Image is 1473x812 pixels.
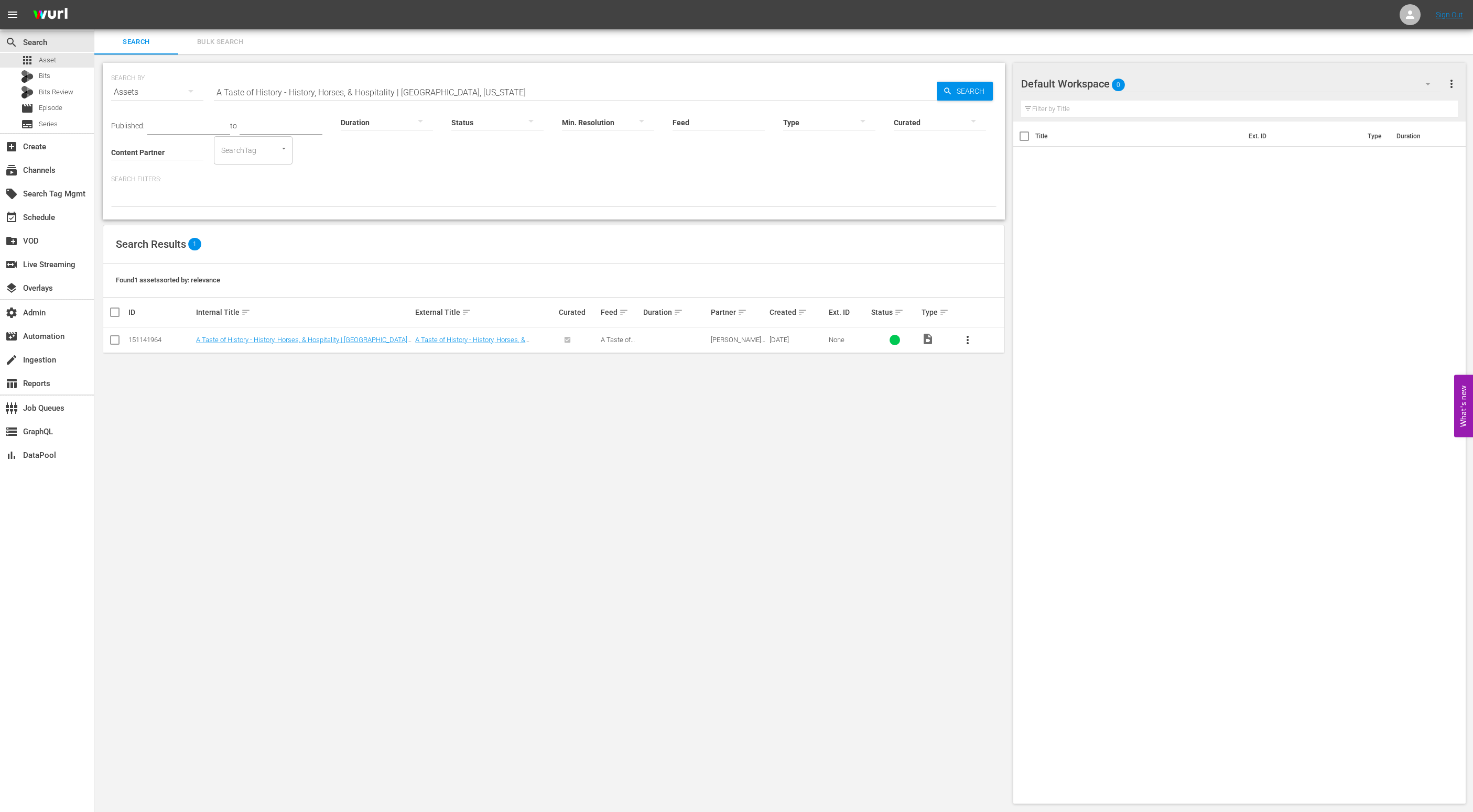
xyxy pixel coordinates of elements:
[770,306,826,319] div: Created
[25,3,75,27] img: ans4CAIJ8jUAAAAAAAAAAAAAAAAAAAAAAAAgQb4GAAAAAAAAAAAAAAAAAAAAAAAAJMjXAAAAAAAAAAAAAAAAAAAAAAAAgAT5G...
[415,306,556,319] div: External Title
[939,308,949,317] span: sort
[601,306,640,319] div: Feed
[5,235,18,247] span: VOD
[39,87,73,97] span: Bits Review
[922,333,934,345] span: Video
[101,36,172,48] span: Search
[5,188,18,200] span: Search Tag Mgmt
[601,336,635,352] span: A Taste of History
[185,36,256,48] span: Bulk Search
[770,336,826,344] div: [DATE]
[937,82,993,101] button: Search
[955,327,980,353] button: more_vert
[39,71,50,81] span: Bits
[116,276,220,284] span: Found 1 assets sorted by: relevance
[39,119,58,129] span: Series
[1454,375,1473,437] button: Open Feedback Widget
[39,55,56,65] span: Asset
[111,78,203,107] div: Assets
[116,238,186,250] span: Search Results
[39,103,62,113] span: Episode
[5,402,18,414] span: Job Queues
[922,306,952,319] div: Type
[894,308,904,317] span: sort
[711,336,765,352] span: [PERSON_NAME] Media
[5,164,18,177] span: Channels
[188,238,201,250] span: 1
[21,118,34,130] span: Series
[5,282,18,294] span: Overlays
[5,258,18,271] span: Live Streaming
[1361,122,1390,151] th: Type
[1242,122,1361,151] th: Ext. ID
[643,306,708,319] div: Duration
[1021,69,1440,98] div: Default Workspace
[1390,122,1453,151] th: Duration
[415,336,553,352] a: A Taste of History - History, Horses, & Hospitality | [GEOGRAPHIC_DATA], [US_STATE]
[5,354,18,366] span: Ingestion
[128,308,193,316] div: ID
[1035,122,1242,151] th: Title
[279,144,289,153] button: Open
[111,175,997,184] p: Search Filters:
[21,54,34,67] span: Asset
[738,308,747,317] span: sort
[5,211,18,224] span: Schedule
[241,308,251,317] span: sort
[21,102,34,115] span: Episode
[111,122,145,130] span: Published:
[961,334,974,346] span: more_vert
[829,336,868,344] div: None
[619,308,629,317] span: sort
[5,449,18,462] span: DataPool
[196,336,411,352] a: A Taste of History - History, Horses, & Hospitality | [GEOGRAPHIC_DATA], [US_STATE]
[952,82,993,101] span: Search
[5,140,18,153] span: Create
[798,308,807,317] span: sort
[674,308,683,317] span: sort
[829,308,868,316] div: Ext. ID
[711,306,767,319] div: Partner
[21,70,34,83] div: Bits
[5,377,18,390] span: Reports
[5,330,18,343] span: Automation
[1445,78,1458,90] span: more_vert
[462,308,471,317] span: sort
[128,336,193,344] div: 151141964
[230,122,237,130] span: to
[871,306,919,319] div: Status
[5,36,18,49] span: Search
[6,8,19,21] span: menu
[1112,74,1125,96] span: 0
[196,306,413,319] div: Internal Title
[5,425,18,438] span: GraphQL
[559,308,598,316] div: Curated
[1445,71,1458,96] button: more_vert
[21,86,34,98] div: Bits Review
[5,306,18,319] span: Admin
[1436,10,1463,19] a: Sign Out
